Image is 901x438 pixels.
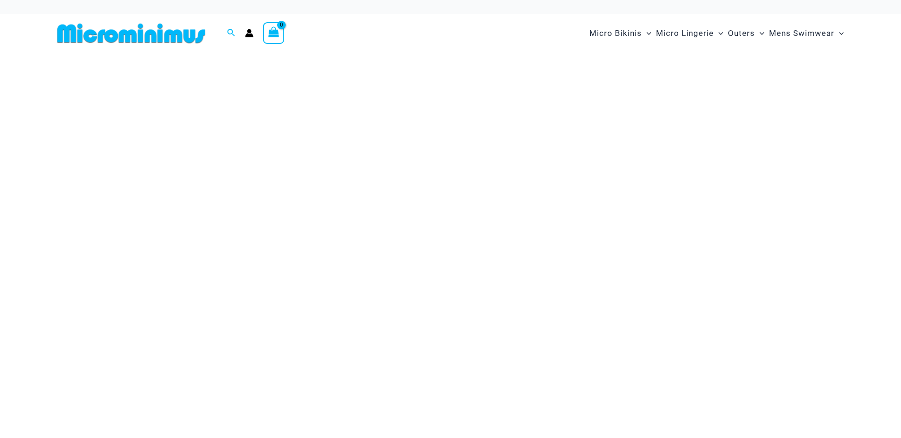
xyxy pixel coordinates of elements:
[714,21,723,45] span: Menu Toggle
[769,21,834,45] span: Mens Swimwear
[726,19,767,48] a: OutersMenu ToggleMenu Toggle
[53,23,209,44] img: MM SHOP LOGO FLAT
[642,21,651,45] span: Menu Toggle
[656,21,714,45] span: Micro Lingerie
[728,21,755,45] span: Outers
[767,19,846,48] a: Mens SwimwearMenu ToggleMenu Toggle
[755,21,764,45] span: Menu Toggle
[586,17,848,49] nav: Site Navigation
[263,22,285,44] a: View Shopping Cart, empty
[654,19,726,48] a: Micro LingerieMenu ToggleMenu Toggle
[589,21,642,45] span: Micro Bikinis
[587,19,654,48] a: Micro BikinisMenu ToggleMenu Toggle
[245,29,254,37] a: Account icon link
[227,27,236,39] a: Search icon link
[834,21,844,45] span: Menu Toggle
